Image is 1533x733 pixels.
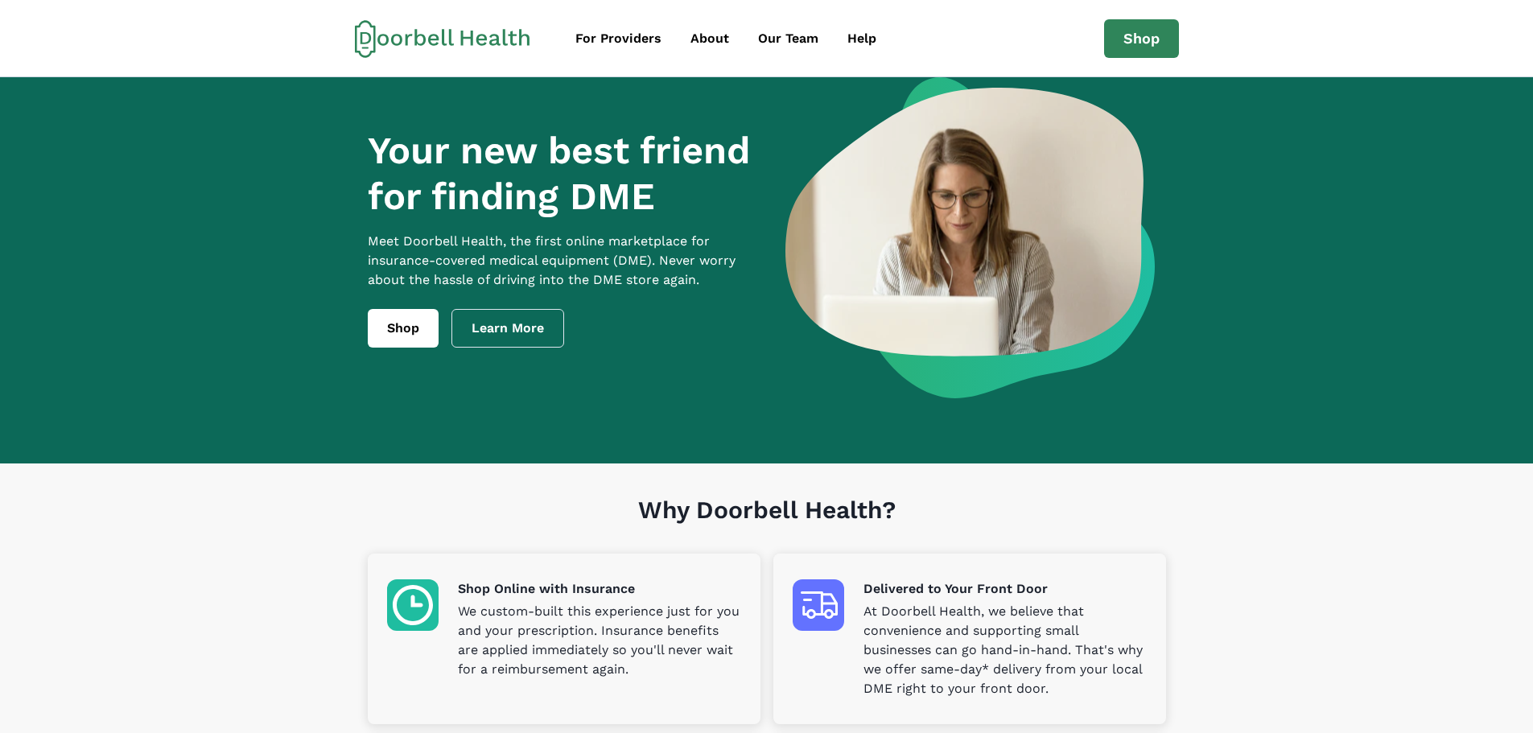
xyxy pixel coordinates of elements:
[847,29,876,48] div: Help
[575,29,661,48] div: For Providers
[785,77,1155,398] img: a woman looking at a computer
[451,309,564,348] a: Learn More
[368,496,1166,554] h1: Why Doorbell Health?
[793,579,844,631] img: Delivered to Your Front Door icon
[758,29,818,48] div: Our Team
[563,23,674,55] a: For Providers
[458,602,741,679] p: We custom-built this experience just for you and your prescription. Insurance benefits are applie...
[745,23,831,55] a: Our Team
[368,128,759,219] h1: Your new best friend for finding DME
[863,602,1147,698] p: At Doorbell Health, we believe that convenience and supporting small businesses can go hand-in-ha...
[387,579,439,631] img: Shop Online with Insurance icon
[368,309,439,348] a: Shop
[1104,19,1179,58] a: Shop
[690,29,729,48] div: About
[834,23,889,55] a: Help
[368,232,759,290] p: Meet Doorbell Health, the first online marketplace for insurance-covered medical equipment (DME)....
[458,579,741,599] p: Shop Online with Insurance
[863,579,1147,599] p: Delivered to Your Front Door
[678,23,742,55] a: About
